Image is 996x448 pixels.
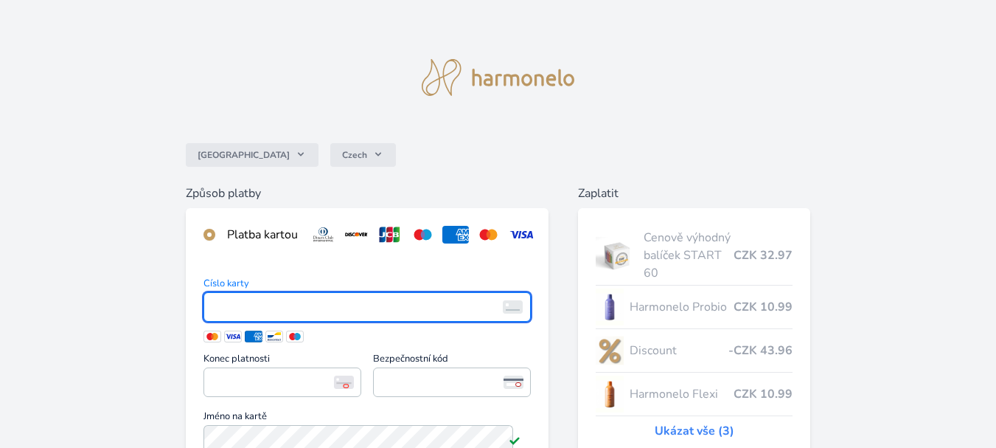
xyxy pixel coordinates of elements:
img: visa.svg [508,226,535,244]
span: Konec platnosti [203,354,361,368]
img: jcb.svg [376,226,403,244]
img: logo.svg [422,59,575,96]
span: CZK 10.99 [734,385,793,403]
img: CLEAN_PROBIO_se_stinem_x-lo.jpg [596,289,624,325]
img: amex.svg [442,226,470,244]
img: discount-lo.png [596,332,624,369]
span: Harmonelo Flexi [630,385,734,403]
iframe: Iframe pro číslo karty [210,297,524,317]
img: Konec platnosti [334,376,354,389]
iframe: Iframe pro datum vypršení platnosti [210,372,355,393]
div: Platba kartou [227,226,298,244]
span: Číslo karty [203,279,531,292]
img: CLEAN_FLEXI_se_stinem_x-hi_(1)-lo.jpg [596,376,624,413]
h6: Způsob platby [186,185,549,202]
h6: Zaplatit [578,185,810,202]
button: Czech [330,143,396,167]
span: Czech [342,149,367,161]
img: diners.svg [310,226,337,244]
img: start.jpg [596,237,638,274]
span: Discount [630,342,728,359]
span: Bezpečnostní kód [373,354,531,368]
span: -CZK 43.96 [728,342,793,359]
img: maestro.svg [409,226,436,244]
span: Harmonelo Probio [630,298,734,316]
img: discover.svg [343,226,370,244]
button: [GEOGRAPHIC_DATA] [186,143,318,167]
img: Platné pole [509,434,520,446]
a: Ukázat vše (3) [655,422,734,440]
span: Jméno na kartě [203,412,531,425]
span: CZK 32.97 [734,247,793,264]
img: card [503,300,523,314]
iframe: Iframe pro bezpečnostní kód [380,372,524,393]
span: CZK 10.99 [734,298,793,316]
span: Cenově výhodný balíček START 60 [644,229,734,282]
span: [GEOGRAPHIC_DATA] [198,149,290,161]
img: mc.svg [475,226,502,244]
